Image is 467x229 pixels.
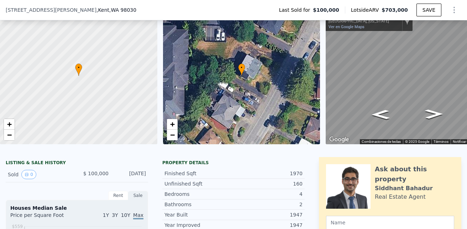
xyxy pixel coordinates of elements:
a: Abre esta zona en Google Maps (se abre en una nueva ventana) [327,135,351,144]
img: Google [327,135,351,144]
div: [GEOGRAPHIC_DATA], [US_STATE] [329,19,399,24]
span: − [7,130,12,139]
a: Zoom in [4,119,15,130]
span: − [170,130,174,139]
span: Max [133,212,143,219]
div: Finished Sqft [164,170,233,177]
div: [DATE] [114,170,146,179]
div: Unfinished Sqft [164,180,233,187]
div: Bathrooms [164,201,233,208]
a: Zoom in [167,119,178,130]
button: Show Options [447,3,461,17]
span: , Kent [96,6,136,14]
span: Lotside ARV [351,6,382,14]
span: $ 100,000 [83,171,109,176]
span: + [7,120,12,129]
button: View historical data [21,170,36,179]
div: Siddhant Bahadur [375,184,433,193]
div: Price per Square Foot [10,212,77,223]
div: 160 [233,180,303,187]
div: 1970 [233,170,303,177]
a: Ver en Google Maps [329,25,364,29]
div: 2 [233,201,303,208]
span: © 2025 Google [405,140,429,144]
path: Ir hacia el suroeste, E Titus St [364,108,398,121]
span: Last Sold for [279,6,313,14]
div: Bedrooms [164,191,233,198]
span: 10Y [121,212,130,218]
div: Real Estate Agent [375,193,426,201]
span: $100,000 [313,6,339,14]
div: Year Improved [164,222,233,229]
span: • [238,64,245,71]
tspan: $559 [12,224,23,229]
span: + [170,120,174,129]
div: 1947 [233,222,303,229]
span: 3Y [112,212,118,218]
div: Rent [108,191,128,200]
span: [STREET_ADDRESS][PERSON_NAME] [6,6,96,14]
div: Sold [8,170,71,179]
div: Property details [162,160,305,166]
a: Términos [434,140,448,144]
div: 1947 [233,211,303,218]
span: • [75,64,82,71]
div: Year Built [164,211,233,218]
span: 1Y [103,212,109,218]
div: Ask about this property [375,164,454,184]
a: Zoom out [167,130,178,140]
button: SAVE [416,4,441,16]
div: 4 [233,191,303,198]
a: Mostrar la ubicación en el mapa [405,17,410,25]
div: LISTING & SALE HISTORY [6,160,148,167]
button: Combinaciones de teclas [362,139,401,144]
span: $703,000 [382,7,408,13]
a: Zoom out [4,130,15,140]
div: • [75,63,82,76]
div: Houses Median Sale [10,204,143,212]
path: Ir hacia el noreste, E Titus St [417,107,450,121]
span: , WA 98030 [109,7,136,13]
div: • [238,63,245,76]
div: Sale [128,191,148,200]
